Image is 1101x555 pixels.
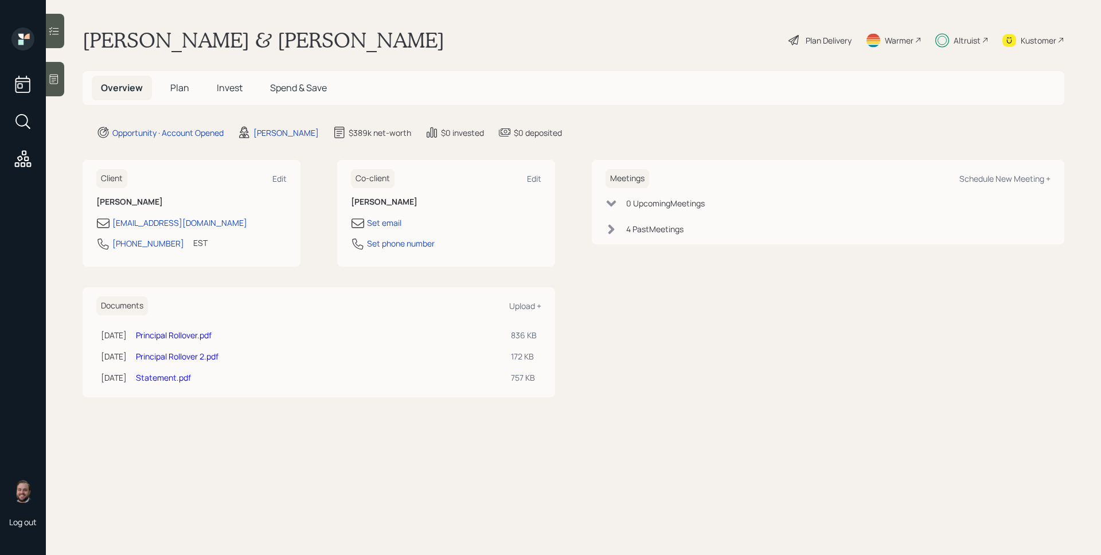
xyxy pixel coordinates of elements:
div: [DATE] [101,372,127,384]
h6: Client [96,169,127,188]
a: Principal Rollover.pdf [136,330,212,341]
div: [PHONE_NUMBER] [112,237,184,249]
div: Schedule New Meeting + [959,173,1051,184]
div: $0 invested [441,127,484,139]
h6: [PERSON_NAME] [351,197,541,207]
a: Statement.pdf [136,372,191,383]
h6: Documents [96,296,148,315]
div: Altruist [954,34,981,46]
div: [DATE] [101,350,127,362]
span: Overview [101,81,143,94]
div: Warmer [885,34,913,46]
a: Principal Rollover 2.pdf [136,351,218,362]
div: [DATE] [101,329,127,341]
div: 4 Past Meeting s [626,223,684,235]
div: Plan Delivery [806,34,852,46]
div: Kustomer [1021,34,1056,46]
div: EST [193,237,208,249]
div: 757 KB [511,372,537,384]
h6: Co-client [351,169,395,188]
div: Opportunity · Account Opened [112,127,224,139]
h6: Meetings [606,169,649,188]
div: $0 deposited [514,127,562,139]
span: Plan [170,81,189,94]
div: Upload + [509,300,541,311]
div: 0 Upcoming Meeting s [626,197,705,209]
img: james-distasi-headshot.png [11,480,34,503]
div: Edit [527,173,541,184]
div: $389k net-worth [349,127,411,139]
div: [PERSON_NAME] [253,127,319,139]
h1: [PERSON_NAME] & [PERSON_NAME] [83,28,444,53]
div: 172 KB [511,350,537,362]
div: [EMAIL_ADDRESS][DOMAIN_NAME] [112,217,247,229]
h6: [PERSON_NAME] [96,197,287,207]
div: 836 KB [511,329,537,341]
span: Spend & Save [270,81,327,94]
span: Invest [217,81,243,94]
div: Edit [272,173,287,184]
div: Set email [367,217,401,229]
div: Set phone number [367,237,435,249]
div: Log out [9,517,37,527]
